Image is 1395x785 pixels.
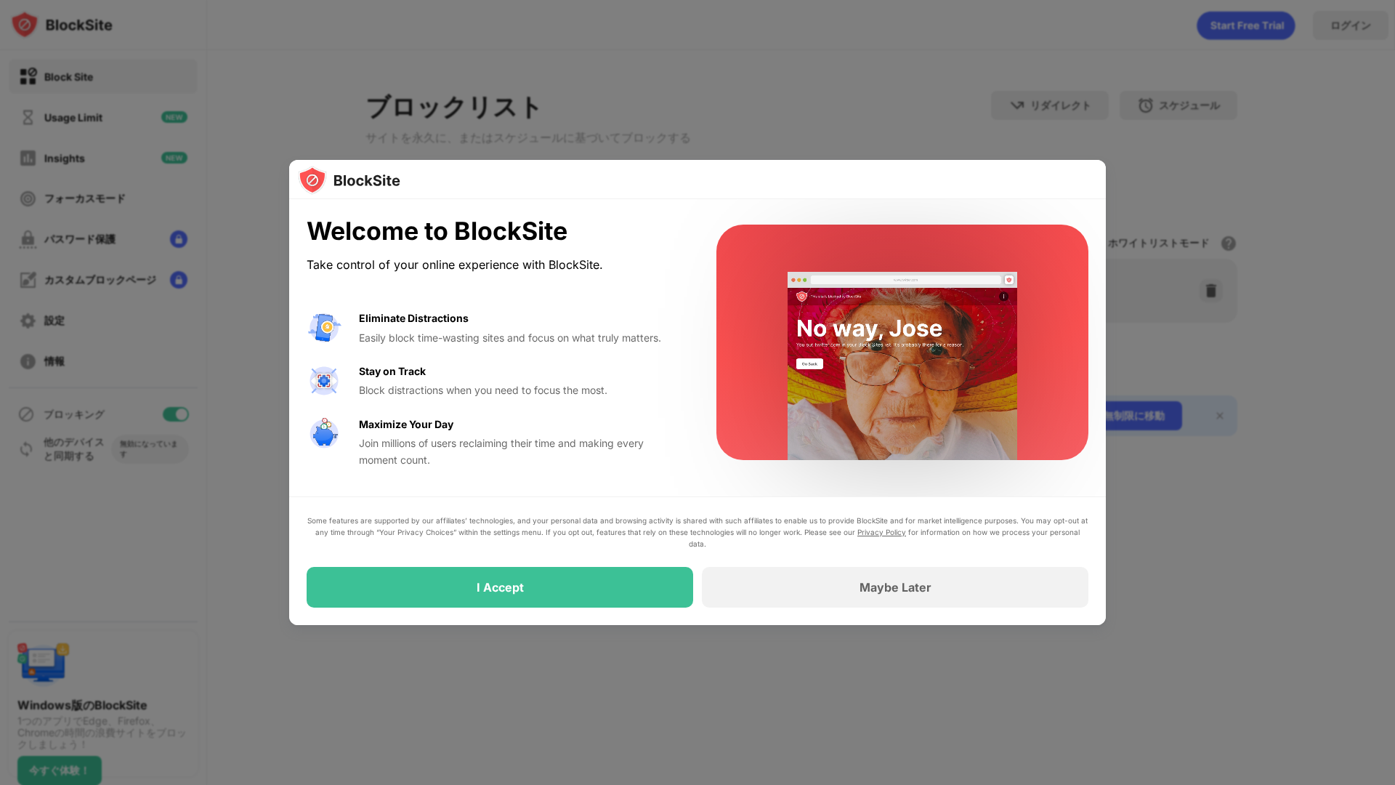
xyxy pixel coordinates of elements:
[477,580,524,595] div: I Accept
[298,166,400,195] img: logo-blocksite.svg
[359,310,469,326] div: Eliminate Distractions
[307,254,682,275] div: Take control of your online experience with BlockSite.
[359,416,453,432] div: Maximize Your Day
[307,363,341,398] img: value-focus.svg
[860,580,931,595] div: Maybe Later
[359,330,682,346] div: Easily block time-wasting sites and focus on what truly matters.
[359,435,682,468] div: Join millions of users reclaiming their time and making every moment count.
[857,528,906,536] a: Privacy Policy
[359,363,426,379] div: Stay on Track
[359,382,682,398] div: Block distractions when you need to focus the most.
[307,310,341,345] img: value-avoid-distractions.svg
[307,416,341,451] img: value-safe-time.svg
[307,515,1088,549] div: Some features are supported by our affiliates’ technologies, and your personal data and browsing ...
[307,217,682,246] div: Welcome to BlockSite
